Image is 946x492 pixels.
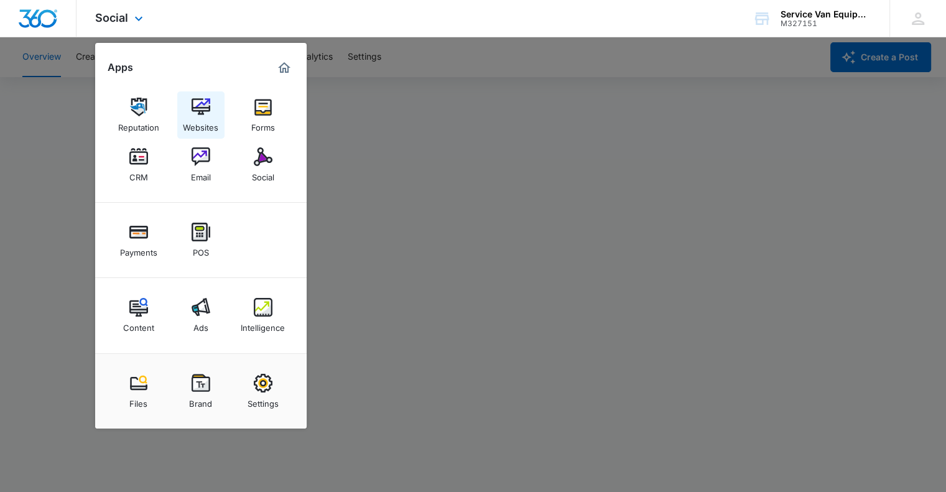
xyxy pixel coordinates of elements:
[193,241,209,258] div: POS
[239,292,287,339] a: Intelligence
[115,141,162,188] a: CRM
[129,392,147,409] div: Files
[129,166,148,182] div: CRM
[183,116,218,132] div: Websites
[248,392,279,409] div: Settings
[177,91,225,139] a: Websites
[239,91,287,139] a: Forms
[274,58,294,78] a: Marketing 360® Dashboard
[239,141,287,188] a: Social
[177,216,225,264] a: POS
[781,19,871,28] div: account id
[193,317,208,333] div: Ads
[177,368,225,415] a: Brand
[191,166,211,182] div: Email
[239,368,287,415] a: Settings
[118,116,159,132] div: Reputation
[177,292,225,339] a: Ads
[115,292,162,339] a: Content
[108,62,133,73] h2: Apps
[120,241,157,258] div: Payments
[781,9,871,19] div: account name
[95,11,128,24] span: Social
[252,166,274,182] div: Social
[177,141,225,188] a: Email
[115,91,162,139] a: Reputation
[189,392,212,409] div: Brand
[251,116,275,132] div: Forms
[115,216,162,264] a: Payments
[123,317,154,333] div: Content
[115,368,162,415] a: Files
[241,317,285,333] div: Intelligence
